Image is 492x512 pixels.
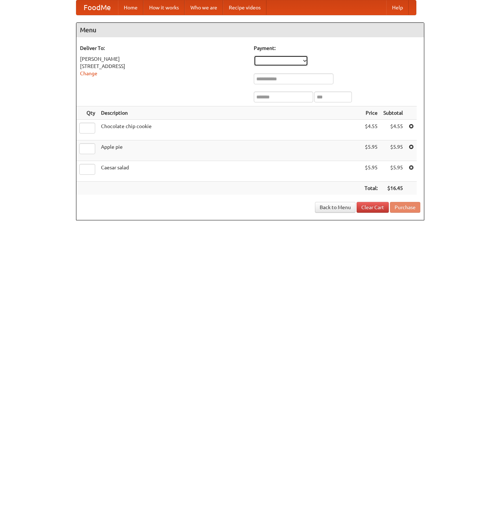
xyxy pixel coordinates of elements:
a: Home [118,0,143,15]
a: Clear Cart [357,202,389,213]
a: Who we are [185,0,223,15]
div: [PERSON_NAME] [80,55,247,63]
h5: Deliver To: [80,45,247,52]
a: Help [386,0,409,15]
th: $16.45 [380,182,406,195]
th: Price [362,106,380,120]
td: $5.95 [362,140,380,161]
button: Purchase [390,202,420,213]
td: $5.95 [362,161,380,182]
td: $5.95 [380,140,406,161]
td: Chocolate chip cookie [98,120,362,140]
td: Apple pie [98,140,362,161]
div: [STREET_ADDRESS] [80,63,247,70]
td: Caesar salad [98,161,362,182]
td: $4.55 [380,120,406,140]
th: Description [98,106,362,120]
a: Recipe videos [223,0,266,15]
th: Subtotal [380,106,406,120]
h5: Payment: [254,45,420,52]
th: Qty [76,106,98,120]
a: How it works [143,0,185,15]
th: Total: [362,182,380,195]
td: $4.55 [362,120,380,140]
a: Back to Menu [315,202,356,213]
td: $5.95 [380,161,406,182]
h4: Menu [76,23,424,37]
a: FoodMe [76,0,118,15]
a: Change [80,71,97,76]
